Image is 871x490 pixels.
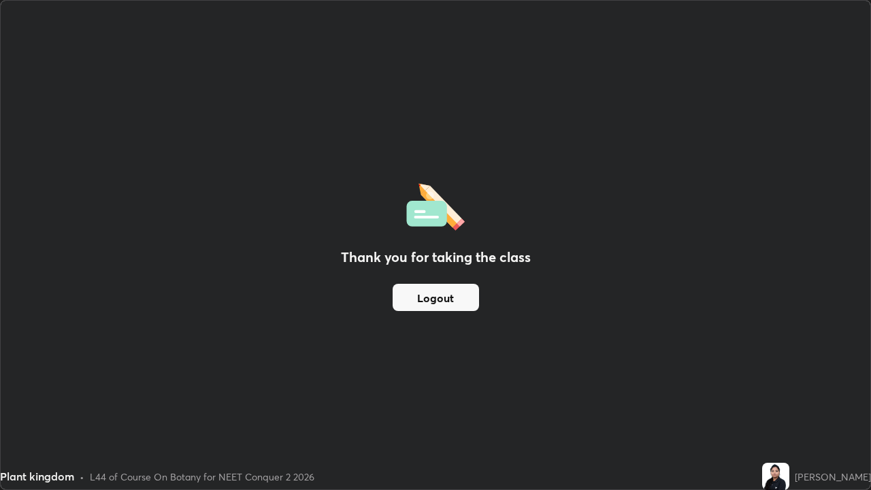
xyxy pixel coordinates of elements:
[406,179,465,231] img: offlineFeedback.1438e8b3.svg
[90,470,314,484] div: L44 of Course On Botany for NEET Conquer 2 2026
[80,470,84,484] div: •
[341,247,531,267] h2: Thank you for taking the class
[795,470,871,484] div: [PERSON_NAME]
[762,463,789,490] img: f7eccc8ec5de4befb7241ed3494b9f8e.jpg
[393,284,479,311] button: Logout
